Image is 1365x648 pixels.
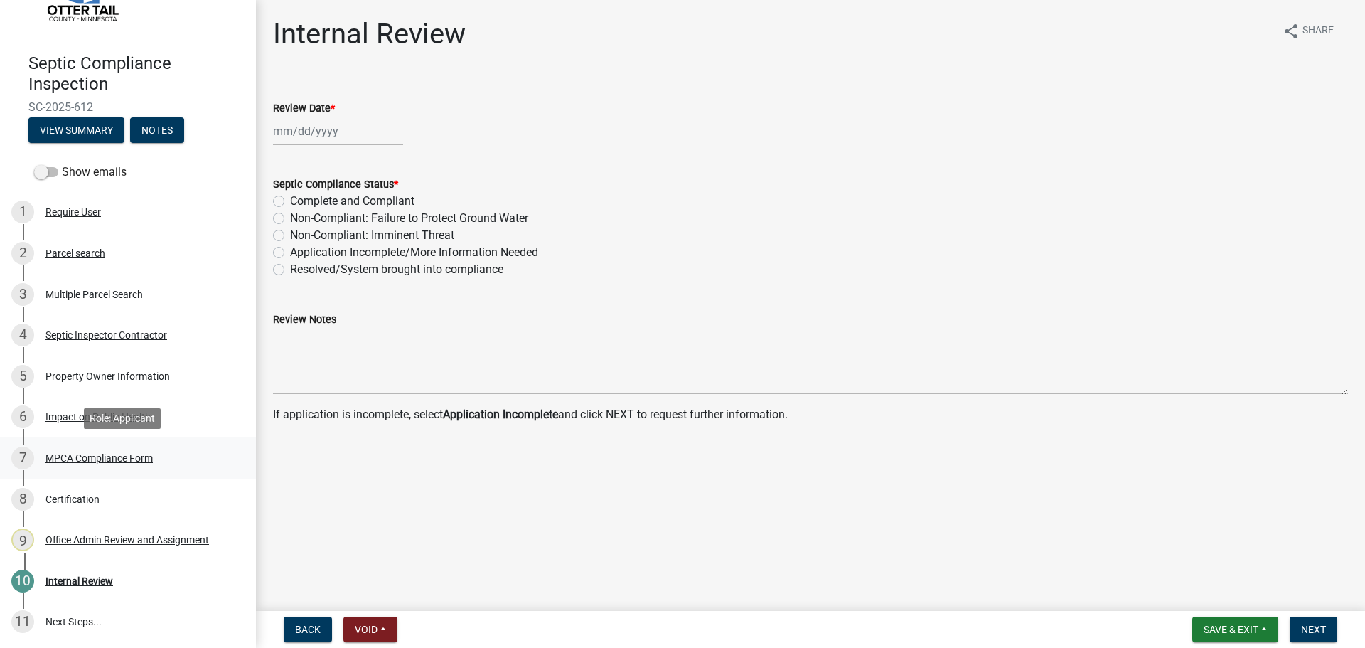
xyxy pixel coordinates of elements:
label: Non-Compliant: Imminent Threat [290,227,454,244]
button: shareShare [1271,17,1345,45]
div: 4 [11,324,34,346]
h4: Septic Compliance Inspection [28,53,245,95]
i: share [1283,23,1300,40]
input: mm/dd/yyyy [273,117,403,146]
div: Property Owner Information [45,371,170,381]
label: Septic Compliance Status [273,180,398,190]
button: Void [343,617,397,642]
span: Save & Exit [1204,624,1258,635]
span: SC-2025-612 [28,100,227,114]
wm-modal-confirm: Notes [130,125,184,137]
button: View Summary [28,117,124,143]
div: 7 [11,447,34,469]
wm-modal-confirm: Summary [28,125,124,137]
div: 3 [11,283,34,306]
div: 2 [11,242,34,265]
div: Certification [45,494,100,504]
div: 9 [11,529,34,551]
label: Review Date [273,104,335,114]
div: Multiple Parcel Search [45,290,143,299]
span: Back [295,624,321,635]
div: 6 [11,405,34,428]
div: 1 [11,201,34,223]
div: Impact on Public Health [45,412,151,422]
span: Next [1301,624,1326,635]
button: Back [284,617,332,642]
div: Parcel search [45,248,105,258]
div: Office Admin Review and Assignment [45,535,209,545]
div: Require User [45,207,101,217]
div: MPCA Compliance Form [45,453,153,463]
label: Review Notes [273,315,336,325]
div: Internal Review [45,576,113,586]
button: Save & Exit [1192,617,1278,642]
div: 5 [11,365,34,388]
span: Void [355,624,378,635]
div: Role: Applicant [84,408,161,429]
div: Septic Inspector Contractor [45,330,167,340]
div: 8 [11,488,34,511]
label: Resolved/System brought into compliance [290,261,503,278]
div: 11 [11,610,34,633]
p: If application is incomplete, select and click NEXT to request further information. [273,406,1348,423]
strong: Application Incomplete [443,408,558,421]
label: Non-Compliant: Failure to Protect Ground Water [290,210,528,227]
div: 10 [11,570,34,593]
button: Next [1290,617,1337,642]
label: Show emails [34,164,127,181]
h1: Internal Review [273,17,466,51]
button: Notes [130,117,184,143]
span: Share [1302,23,1334,40]
label: Complete and Compliant [290,193,414,210]
label: Application Incomplete/More Information Needed [290,244,538,261]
